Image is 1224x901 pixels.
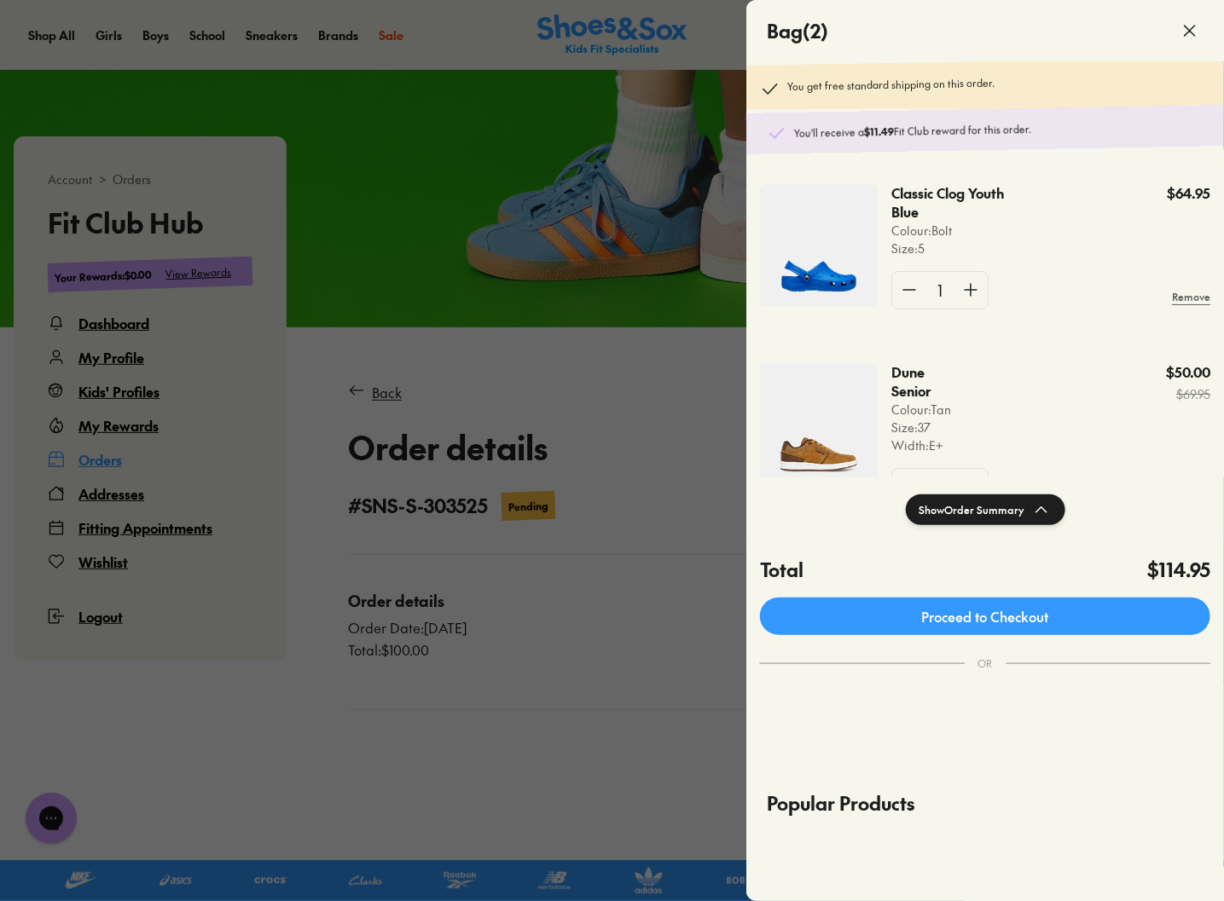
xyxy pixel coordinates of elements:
[891,401,967,419] p: Colour: Tan
[906,494,1065,525] button: ShowOrder Summary
[965,642,1006,684] div: OR
[1166,363,1210,382] p: $50.00
[891,419,967,436] p: Size : 37
[891,363,952,401] p: Dune Senior
[1167,184,1210,203] p: $64.95
[1166,385,1210,403] s: $69.95
[760,705,1210,751] iframe: PayPal-paypal
[891,240,1035,257] p: Size : 5
[787,75,995,99] p: You get free standard shipping on this order.
[926,469,954,505] div: 1
[760,184,878,307] img: 4-548434.jpg
[9,6,60,57] button: Open gorgias live chat
[864,124,894,139] b: $11.49
[760,363,878,486] img: 203646_579-E__GREY-01.jpg
[760,598,1210,635] a: Proceed to Checkout
[760,556,803,584] h4: Total
[767,17,828,45] h4: Bag ( 2 )
[767,776,1204,831] p: Popular Products
[794,118,1204,141] p: You'll receive a Fit Club reward for this order.
[891,222,1035,240] p: Colour: Bolt
[1147,556,1210,584] h4: $114.95
[891,184,1006,222] p: Classic Clog Youth Blue
[926,272,954,309] div: 1
[891,436,967,454] p: Width : E+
